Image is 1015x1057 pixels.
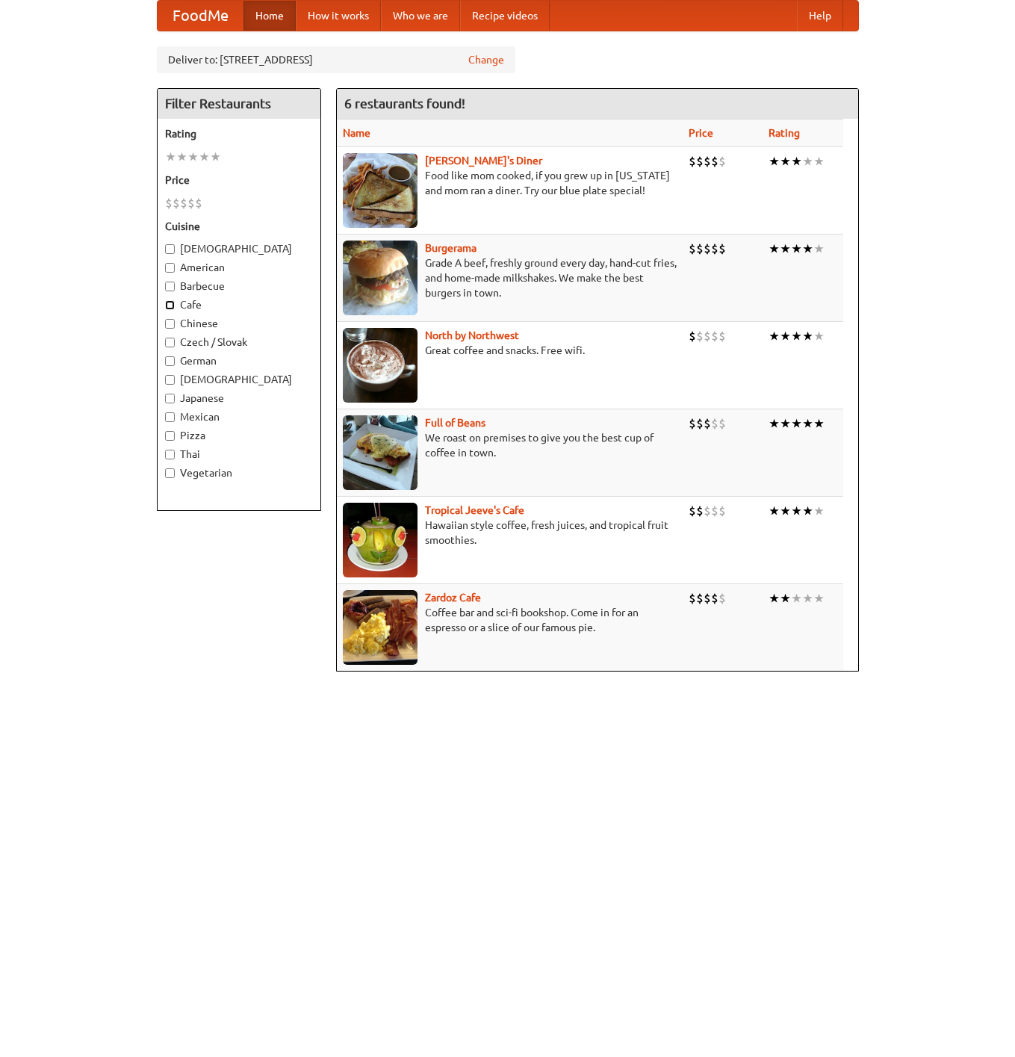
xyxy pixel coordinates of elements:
[343,255,677,300] p: Grade A beef, freshly ground every day, hand-cut fries, and home-made milkshakes. We make the bes...
[343,518,677,548] p: Hawaiian style coffee, fresh juices, and tropical fruit smoothies.
[718,153,726,170] li: $
[165,319,175,329] input: Chinese
[689,590,696,607] li: $
[195,195,202,211] li: $
[165,300,175,310] input: Cafe
[468,52,504,67] a: Change
[780,241,791,257] li: ★
[813,503,825,519] li: ★
[165,428,313,443] label: Pizza
[704,415,711,432] li: $
[769,415,780,432] li: ★
[689,127,713,139] a: Price
[711,153,718,170] li: $
[802,590,813,607] li: ★
[165,279,313,294] label: Barbecue
[173,195,180,211] li: $
[791,503,802,519] li: ★
[769,503,780,519] li: ★
[343,503,418,577] img: jeeves.jpg
[165,149,176,165] li: ★
[165,431,175,441] input: Pizza
[696,590,704,607] li: $
[718,503,726,519] li: $
[165,375,175,385] input: [DEMOGRAPHIC_DATA]
[343,415,418,490] img: beans.jpg
[813,415,825,432] li: ★
[802,503,813,519] li: ★
[165,450,175,459] input: Thai
[381,1,460,31] a: Who we are
[689,153,696,170] li: $
[704,590,711,607] li: $
[158,1,243,31] a: FoodMe
[187,195,195,211] li: $
[425,504,524,516] a: Tropical Jeeve's Cafe
[180,195,187,211] li: $
[704,153,711,170] li: $
[689,241,696,257] li: $
[780,590,791,607] li: ★
[165,244,175,254] input: [DEMOGRAPHIC_DATA]
[165,394,175,403] input: Japanese
[425,242,477,254] a: Burgerama
[158,89,320,119] h4: Filter Restaurants
[791,590,802,607] li: ★
[696,328,704,344] li: $
[165,353,313,368] label: German
[165,316,313,331] label: Chinese
[711,415,718,432] li: $
[696,153,704,170] li: $
[780,415,791,432] li: ★
[791,415,802,432] li: ★
[165,297,313,312] label: Cafe
[769,590,780,607] li: ★
[791,241,802,257] li: ★
[296,1,381,31] a: How it works
[165,241,313,256] label: [DEMOGRAPHIC_DATA]
[704,328,711,344] li: $
[718,241,726,257] li: $
[813,328,825,344] li: ★
[791,153,802,170] li: ★
[696,503,704,519] li: $
[176,149,187,165] li: ★
[802,241,813,257] li: ★
[165,372,313,387] label: [DEMOGRAPHIC_DATA]
[165,338,175,347] input: Czech / Slovak
[791,328,802,344] li: ★
[769,127,800,139] a: Rating
[780,328,791,344] li: ★
[711,328,718,344] li: $
[199,149,210,165] li: ★
[343,605,677,635] p: Coffee bar and sci-fi bookshop. Come in for an espresso or a slice of our famous pie.
[165,263,175,273] input: American
[425,592,481,604] b: Zardoz Cafe
[165,391,313,406] label: Japanese
[165,282,175,291] input: Barbecue
[696,415,704,432] li: $
[165,412,175,422] input: Mexican
[343,590,418,665] img: zardoz.jpg
[813,590,825,607] li: ★
[165,173,313,187] h5: Price
[165,195,173,211] li: $
[425,329,519,341] a: North by Northwest
[769,241,780,257] li: ★
[813,153,825,170] li: ★
[165,447,313,462] label: Thai
[343,328,418,403] img: north.jpg
[343,168,677,198] p: Food like mom cooked, if you grew up in [US_STATE] and mom ran a diner. Try our blue plate special!
[343,127,370,139] a: Name
[425,155,542,167] a: [PERSON_NAME]'s Diner
[460,1,550,31] a: Recipe videos
[704,503,711,519] li: $
[696,241,704,257] li: $
[343,241,418,315] img: burgerama.jpg
[187,149,199,165] li: ★
[165,409,313,424] label: Mexican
